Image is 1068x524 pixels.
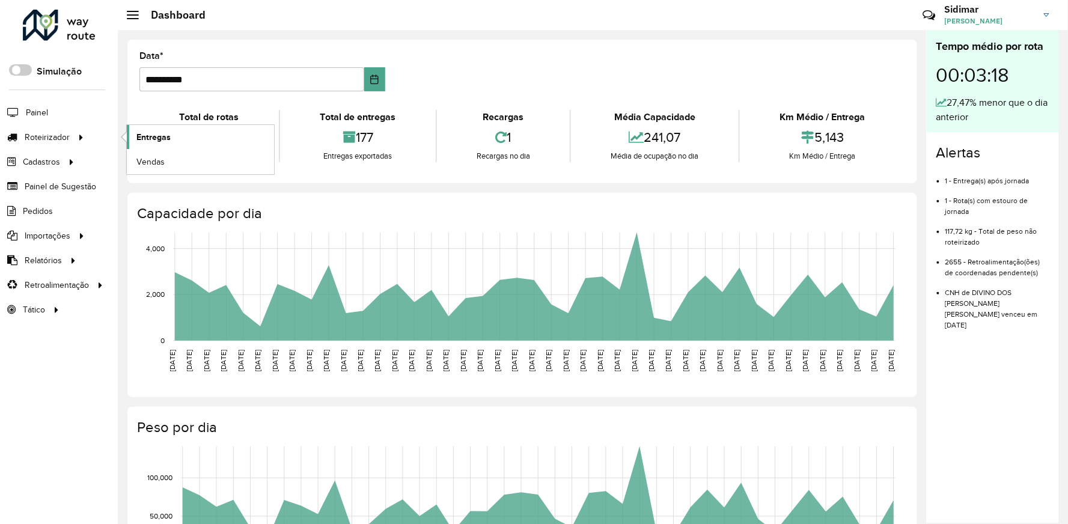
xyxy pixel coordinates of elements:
text: [DATE] [254,350,261,371]
div: 5,143 [743,124,902,150]
h4: Capacidade por dia [137,205,905,222]
text: [DATE] [168,350,176,371]
text: [DATE] [647,350,655,371]
text: [DATE] [887,350,895,371]
span: Relatórios [25,254,62,267]
h2: Dashboard [139,8,206,22]
div: Entregas exportadas [283,150,433,162]
text: 100,000 [147,474,172,482]
text: [DATE] [870,350,878,371]
span: Pedidos [23,205,53,218]
div: Km Médio / Entrega [743,150,902,162]
text: [DATE] [784,350,792,371]
li: 1 - Entrega(s) após jornada [945,166,1049,186]
div: 241,07 [574,124,736,150]
div: Recargas no dia [440,150,567,162]
div: Média de ocupação no dia [574,150,736,162]
text: [DATE] [528,350,536,371]
div: 27,47% menor que o dia anterior [936,96,1049,124]
text: [DATE] [477,350,484,371]
a: Contato Rápido [916,2,942,28]
span: Painel [26,106,48,119]
span: Cadastros [23,156,60,168]
text: [DATE] [408,350,416,371]
text: [DATE] [288,350,296,371]
text: [DATE] [425,350,433,371]
text: [DATE] [733,350,741,371]
text: [DATE] [459,350,467,371]
text: 0 [160,337,165,344]
label: Simulação [37,64,82,79]
text: [DATE] [682,350,689,371]
text: [DATE] [613,350,621,371]
span: Vendas [136,156,165,168]
h4: Alertas [936,144,1049,162]
text: [DATE] [219,350,227,371]
div: Recargas [440,110,567,124]
text: 50,000 [150,512,172,520]
h3: Sidimar [945,4,1035,15]
text: [DATE] [836,350,844,371]
text: [DATE] [356,350,364,371]
span: [PERSON_NAME] [945,16,1035,26]
text: [DATE] [545,350,552,371]
div: Km Médio / Entrega [743,110,902,124]
text: [DATE] [819,350,826,371]
li: 1 - Rota(s) com estouro de jornada [945,186,1049,217]
text: [DATE] [203,350,210,371]
text: [DATE] [699,350,707,371]
text: [DATE] [853,350,861,371]
text: [DATE] [305,350,313,371]
li: 117,72 kg - Total de peso não roteirizado [945,217,1049,248]
div: 177 [283,124,433,150]
span: Entregas [136,131,171,144]
div: Tempo médio por rota [936,38,1049,55]
text: [DATE] [750,350,758,371]
text: [DATE] [596,350,604,371]
li: CNH de DIVINO DOS [PERSON_NAME] [PERSON_NAME] venceu em [DATE] [945,278,1049,331]
text: [DATE] [271,350,279,371]
text: [DATE] [391,350,398,371]
text: [DATE] [767,350,775,371]
span: Retroalimentação [25,279,89,291]
text: [DATE] [802,350,810,371]
span: Tático [23,303,45,316]
text: [DATE] [442,350,450,371]
text: [DATE] [185,350,193,371]
button: Choose Date [364,67,385,91]
div: Total de rotas [142,110,276,124]
text: [DATE] [322,350,330,371]
text: [DATE] [579,350,587,371]
text: [DATE] [493,350,501,371]
div: Total de entregas [283,110,433,124]
div: 1 [440,124,567,150]
li: 2655 - Retroalimentação(ões) de coordenadas pendente(s) [945,248,1049,278]
text: 4,000 [146,245,165,252]
label: Data [139,49,163,63]
text: [DATE] [562,350,570,371]
span: Importações [25,230,70,242]
text: [DATE] [237,350,245,371]
text: [DATE] [665,350,673,371]
text: [DATE] [630,350,638,371]
h4: Peso por dia [137,419,905,436]
span: Painel de Sugestão [25,180,96,193]
text: 2,000 [146,291,165,299]
text: [DATE] [716,350,724,371]
div: 00:03:18 [936,55,1049,96]
a: Entregas [127,125,274,149]
a: Vendas [127,150,274,174]
text: [DATE] [340,350,347,371]
div: Média Capacidade [574,110,736,124]
text: [DATE] [374,350,382,371]
text: [DATE] [511,350,519,371]
span: Roteirizador [25,131,70,144]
